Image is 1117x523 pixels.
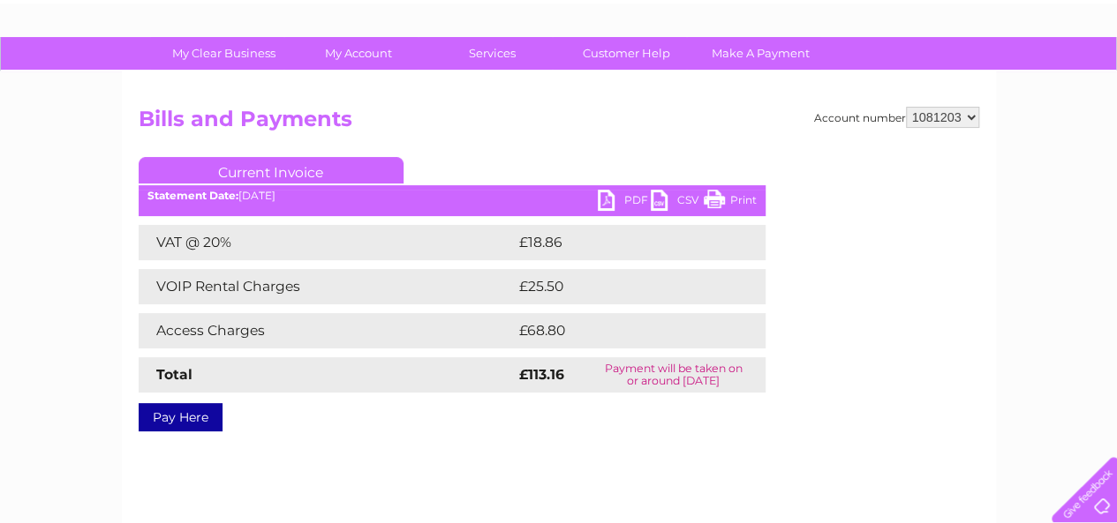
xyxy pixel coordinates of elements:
a: Blog [963,75,989,88]
a: PDF [598,190,651,215]
a: Telecoms [900,75,953,88]
div: Account number [814,107,979,128]
div: [DATE] [139,190,766,202]
td: £68.80 [515,313,731,348]
a: Customer Help [554,37,699,70]
td: VOIP Rental Charges [139,269,515,304]
a: Current Invoice [139,157,404,183]
a: Log out [1059,75,1100,88]
a: Print [704,190,757,215]
td: Payment will be taken on or around [DATE] [582,357,766,392]
a: Pay Here [139,403,223,431]
a: My Account [285,37,431,70]
a: CSV [651,190,704,215]
td: £25.50 [515,269,729,304]
td: VAT @ 20% [139,225,515,260]
strong: £113.16 [519,366,564,383]
img: logo.png [39,46,129,100]
a: My Clear Business [151,37,297,70]
a: Energy [850,75,889,88]
div: Clear Business is a trading name of Verastar Limited (registered in [GEOGRAPHIC_DATA] No. 3667643... [142,10,977,86]
a: 0333 014 3131 [784,9,906,31]
a: Make A Payment [688,37,834,70]
a: Services [419,37,565,70]
strong: Total [156,366,192,383]
td: £18.86 [515,225,729,260]
h2: Bills and Payments [139,107,979,140]
a: Water [806,75,840,88]
td: Access Charges [139,313,515,348]
b: Statement Date: [147,189,238,202]
a: Contact [1000,75,1043,88]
